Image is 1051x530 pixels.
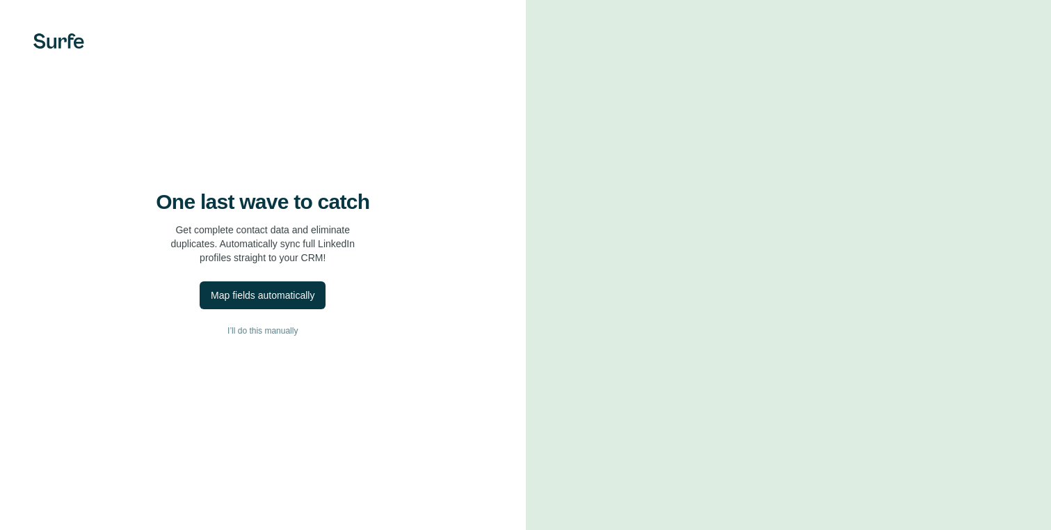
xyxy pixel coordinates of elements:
p: Get complete contact data and eliminate duplicates. Automatically sync full LinkedIn profiles str... [170,223,355,265]
img: Surfe's logo [33,33,84,49]
span: I’ll do this manually [227,325,298,337]
h4: One last wave to catch [156,189,369,215]
button: I’ll do this manually [28,320,498,341]
div: Map fields automatically [211,288,314,302]
button: Map fields automatically [200,281,326,309]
